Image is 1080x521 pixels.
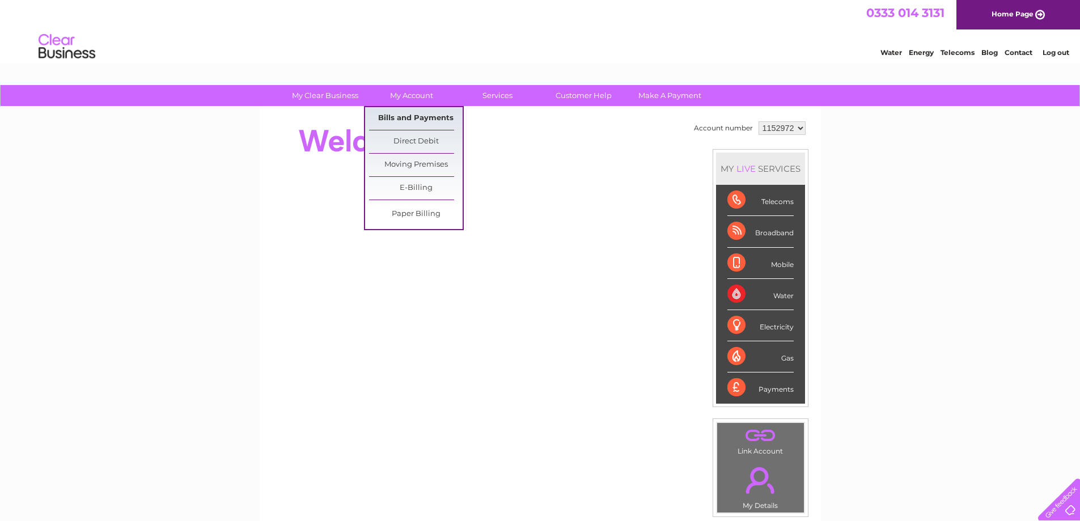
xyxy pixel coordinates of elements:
[369,130,463,153] a: Direct Debit
[727,310,794,341] div: Electricity
[451,85,544,106] a: Services
[365,85,458,106] a: My Account
[369,107,463,130] a: Bills and Payments
[909,48,934,57] a: Energy
[941,48,975,57] a: Telecoms
[727,341,794,372] div: Gas
[866,6,945,20] a: 0333 014 3131
[880,48,902,57] a: Water
[369,154,463,176] a: Moving Premises
[734,163,758,174] div: LIVE
[717,422,804,458] td: Link Account
[273,6,808,55] div: Clear Business is a trading name of Verastar Limited (registered in [GEOGRAPHIC_DATA] No. 3667643...
[727,372,794,403] div: Payments
[38,29,96,64] img: logo.png
[981,48,998,57] a: Blog
[720,460,801,500] a: .
[727,248,794,279] div: Mobile
[1043,48,1069,57] a: Log out
[717,458,804,513] td: My Details
[720,426,801,446] a: .
[278,85,372,106] a: My Clear Business
[623,85,717,106] a: Make A Payment
[727,185,794,216] div: Telecoms
[369,203,463,226] a: Paper Billing
[1005,48,1032,57] a: Contact
[716,153,805,185] div: MY SERVICES
[691,118,756,138] td: Account number
[727,216,794,247] div: Broadband
[369,177,463,200] a: E-Billing
[537,85,630,106] a: Customer Help
[727,279,794,310] div: Water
